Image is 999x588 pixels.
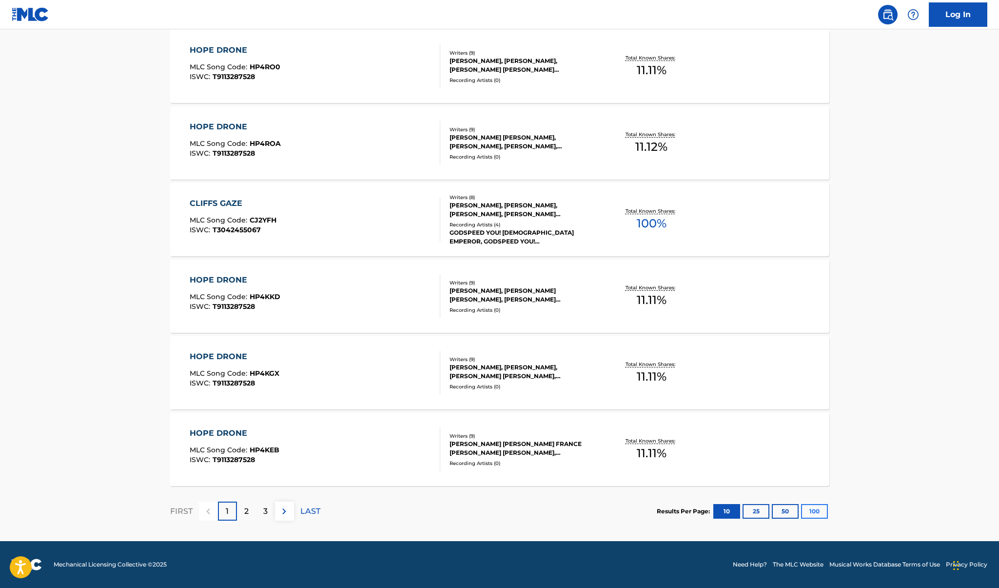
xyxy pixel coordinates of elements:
[450,57,597,74] div: [PERSON_NAME], [PERSON_NAME], [PERSON_NAME] [PERSON_NAME] [PERSON_NAME] [PERSON_NAME], [PERSON_NA...
[450,306,597,314] div: Recording Artists ( 0 )
[12,559,42,570] img: logo
[190,44,280,56] div: HOPE DRONE
[190,446,250,454] span: MLC Song Code :
[190,427,279,439] div: HOPE DRONE
[250,216,276,224] span: CJ2YFH
[190,274,280,286] div: HOPE DRONE
[213,379,255,387] span: T9113287528
[190,351,279,363] div: HOPE DRONE
[190,379,213,387] span: ISWC :
[226,506,229,517] p: 1
[213,455,255,464] span: T9113287528
[190,292,250,301] span: MLC Song Code :
[626,437,678,445] p: Total Known Shares:
[637,445,666,462] span: 11.11 %
[733,560,767,569] a: Need Help?
[170,183,829,256] a: CLIFFS GAZEMLC Song Code:CJ2YFHISWC:T3042455067Writers (8)[PERSON_NAME], [PERSON_NAME], [PERSON_N...
[190,62,250,71] span: MLC Song Code :
[190,225,213,234] span: ISWC :
[450,460,597,467] div: Recording Artists ( 0 )
[213,302,255,311] span: T9113287528
[657,507,712,516] p: Results Per Page:
[829,560,940,569] a: Musical Works Database Terms of Use
[626,361,678,368] p: Total Known Shares:
[450,286,597,304] div: [PERSON_NAME], [PERSON_NAME] [PERSON_NAME], [PERSON_NAME] [PERSON_NAME] [PERSON_NAME], [PERSON_NA...
[170,106,829,180] a: HOPE DRONEMLC Song Code:HP4ROAISWC:T9113287528Writers (9)[PERSON_NAME] [PERSON_NAME], [PERSON_NAM...
[213,72,255,81] span: T9113287528
[878,5,898,24] a: Public Search
[450,49,597,57] div: Writers ( 9 )
[250,446,279,454] span: HP4KEB
[929,2,987,27] a: Log In
[626,54,678,61] p: Total Known Shares:
[170,506,193,517] p: FIRST
[450,356,597,363] div: Writers ( 9 )
[190,149,213,158] span: ISWC :
[250,292,280,301] span: HP4KKD
[773,560,823,569] a: The MLC Website
[953,551,959,580] div: Drag
[170,260,829,333] a: HOPE DRONEMLC Song Code:HP4KKDISWC:T9113287528Writers (9)[PERSON_NAME], [PERSON_NAME] [PERSON_NAM...
[637,61,666,79] span: 11.11 %
[946,560,987,569] a: Privacy Policy
[713,504,740,519] button: 10
[882,9,894,20] img: search
[300,506,320,517] p: LAST
[190,369,250,378] span: MLC Song Code :
[190,455,213,464] span: ISWC :
[450,228,597,246] div: GODSPEED YOU! [DEMOGRAPHIC_DATA] EMPEROR, GODSPEED YOU! [DEMOGRAPHIC_DATA] EMPEROR, GODSPEED YOU!...
[450,133,597,151] div: [PERSON_NAME] [PERSON_NAME], [PERSON_NAME], [PERSON_NAME], [PERSON_NAME] [PERSON_NAME] [PERSON_NA...
[190,121,281,133] div: HOPE DRONE
[626,131,678,138] p: Total Known Shares:
[450,77,597,84] div: Recording Artists ( 0 )
[263,506,268,517] p: 3
[907,9,919,20] img: help
[170,336,829,409] a: HOPE DRONEMLC Song Code:HP4KGXISWC:T9113287528Writers (9)[PERSON_NAME], [PERSON_NAME], [PERSON_NA...
[190,72,213,81] span: ISWC :
[450,201,597,219] div: [PERSON_NAME], [PERSON_NAME], [PERSON_NAME], [PERSON_NAME] [PERSON_NAME] [PERSON_NAME], [PERSON_N...
[637,368,666,385] span: 11.11 %
[801,504,828,519] button: 100
[450,440,597,457] div: [PERSON_NAME] [PERSON_NAME] FRANCE [PERSON_NAME] [PERSON_NAME], [PERSON_NAME] [PERSON_NAME] [PERS...
[743,504,769,519] button: 25
[450,432,597,440] div: Writers ( 9 )
[635,138,667,156] span: 11.12 %
[637,215,666,232] span: 100 %
[626,207,678,215] p: Total Known Shares:
[170,30,829,103] a: HOPE DRONEMLC Song Code:HP4RO0ISWC:T9113287528Writers (9)[PERSON_NAME], [PERSON_NAME], [PERSON_NA...
[190,139,250,148] span: MLC Song Code :
[250,369,279,378] span: HP4KGX
[250,62,280,71] span: HP4RO0
[450,153,597,161] div: Recording Artists ( 0 )
[450,126,597,133] div: Writers ( 9 )
[450,383,597,390] div: Recording Artists ( 0 )
[450,194,597,201] div: Writers ( 8 )
[450,279,597,286] div: Writers ( 9 )
[626,284,678,291] p: Total Known Shares:
[250,139,281,148] span: HP4ROA
[190,216,250,224] span: MLC Song Code :
[450,363,597,381] div: [PERSON_NAME], [PERSON_NAME], [PERSON_NAME] [PERSON_NAME], [PERSON_NAME] [PERSON_NAME] [PERSON_NA...
[450,221,597,228] div: Recording Artists ( 4 )
[950,541,999,588] iframe: Chat Widget
[190,198,276,209] div: CLIFFS GAZE
[903,5,923,24] div: Help
[213,225,261,234] span: T3042455067
[170,413,829,486] a: HOPE DRONEMLC Song Code:HP4KEBISWC:T9113287528Writers (9)[PERSON_NAME] [PERSON_NAME] FRANCE [PERS...
[772,504,799,519] button: 50
[12,7,49,21] img: MLC Logo
[54,560,167,569] span: Mechanical Licensing Collective © 2025
[190,302,213,311] span: ISWC :
[637,291,666,309] span: 11.11 %
[244,506,249,517] p: 2
[278,506,290,517] img: right
[213,149,255,158] span: T9113287528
